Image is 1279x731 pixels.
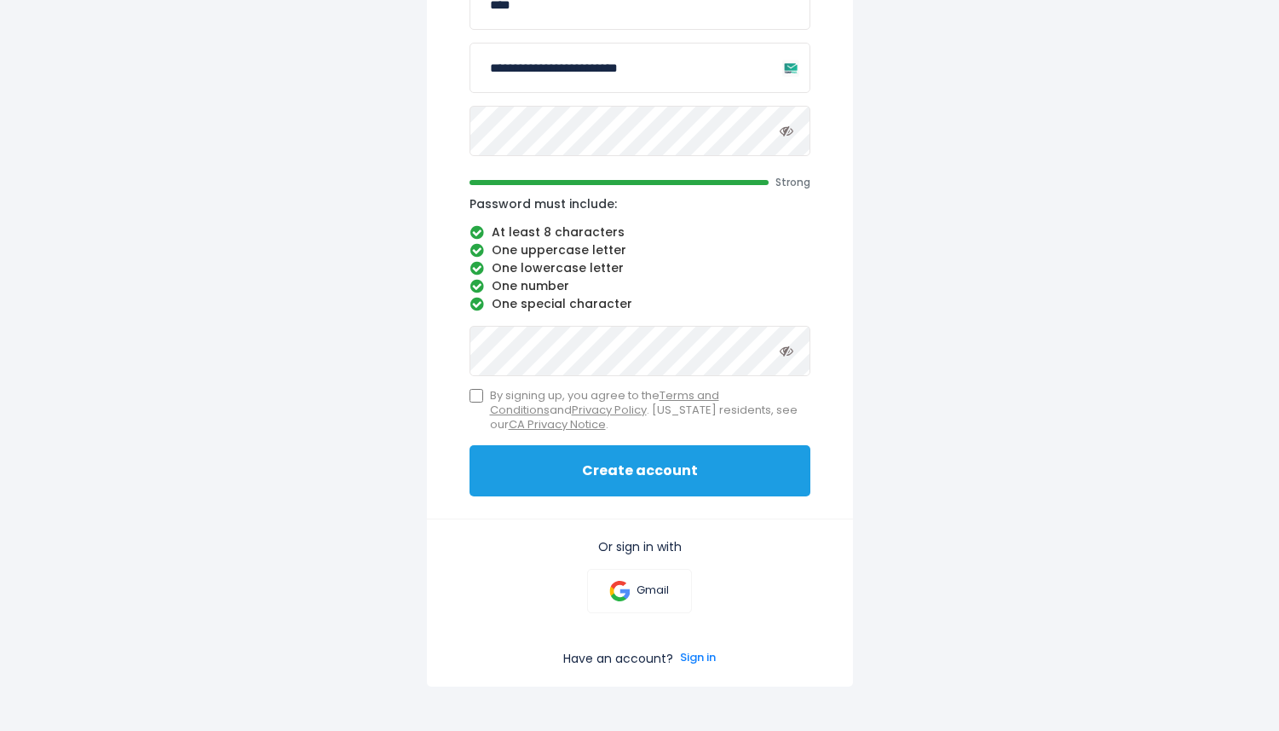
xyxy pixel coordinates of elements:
[470,297,810,312] li: One special character
[490,387,719,418] a: Terms and Conditions
[470,225,810,241] li: At least 8 characters
[780,124,793,137] i: Toggle password visibility
[470,196,810,212] p: Password must include:
[470,279,810,294] li: One number
[637,583,669,598] p: Gmail
[470,389,483,403] input: By signing up, you agree to theTerms and ConditionsandPrivacy Policy. [US_STATE] residents, see o...
[775,176,810,189] span: Strong
[509,416,606,432] a: CA Privacy Notice
[470,243,810,258] li: One uppercase letter
[572,402,647,418] a: Privacy Policy
[470,539,810,554] p: Or sign in with
[680,651,716,666] a: Sign in
[490,389,810,432] span: By signing up, you agree to the and . [US_STATE] residents, see our .
[563,651,673,666] p: Have an account?
[470,445,810,496] button: Create account
[587,569,692,613] a: Gmail
[470,261,810,276] li: One lowercase letter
